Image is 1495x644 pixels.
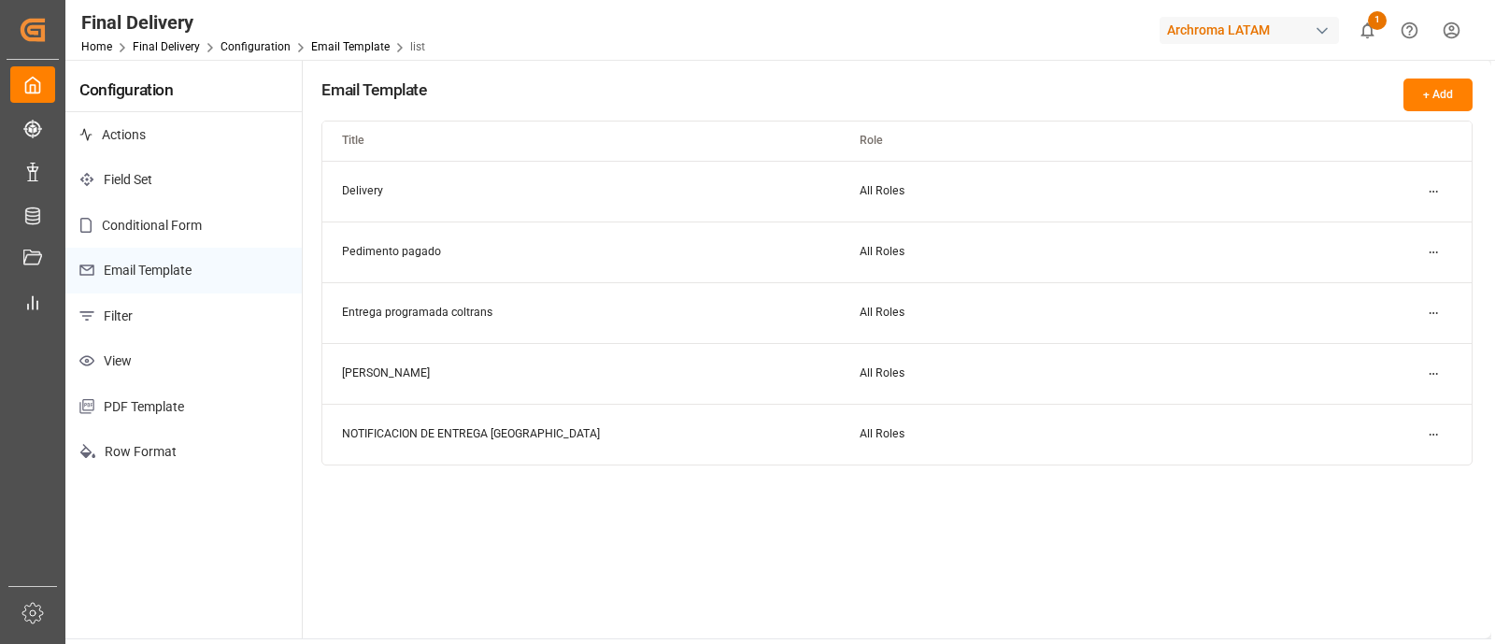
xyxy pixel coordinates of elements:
[65,112,302,158] p: Actions
[322,222,839,282] td: Pedimento pagado
[860,366,904,379] span: All Roles
[322,282,839,343] td: Entrega programada coltrans
[133,40,200,53] a: Final Delivery
[81,8,425,36] div: Final Delivery
[1346,9,1388,51] button: show 1 new notifications
[860,306,904,319] span: All Roles
[65,157,302,203] p: Field Set
[322,343,839,404] td: [PERSON_NAME]
[311,40,390,53] a: Email Template
[1368,11,1387,30] span: 1
[65,248,302,293] p: Email Template
[322,122,839,161] th: Title
[860,245,904,258] span: All Roles
[321,79,426,102] h4: Email Template
[65,384,302,430] p: PDF Template
[1388,9,1431,51] button: Help Center
[322,161,839,222] td: Delivery
[1160,17,1339,44] div: Archroma LATAM
[840,122,1357,161] th: Role
[860,427,904,440] span: All Roles
[65,293,302,339] p: Filter
[1160,12,1346,48] button: Archroma LATAM
[322,404,839,465] td: NOTIFICACION DE ENTREGA [GEOGRAPHIC_DATA]
[860,184,904,197] span: All Roles
[81,40,112,53] a: Home
[1403,79,1473,111] button: + Add
[221,40,291,53] a: Configuration
[65,203,302,249] p: Conditional Form
[65,60,302,112] h4: Configuration
[65,338,302,384] p: View
[65,429,302,475] p: Row Format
